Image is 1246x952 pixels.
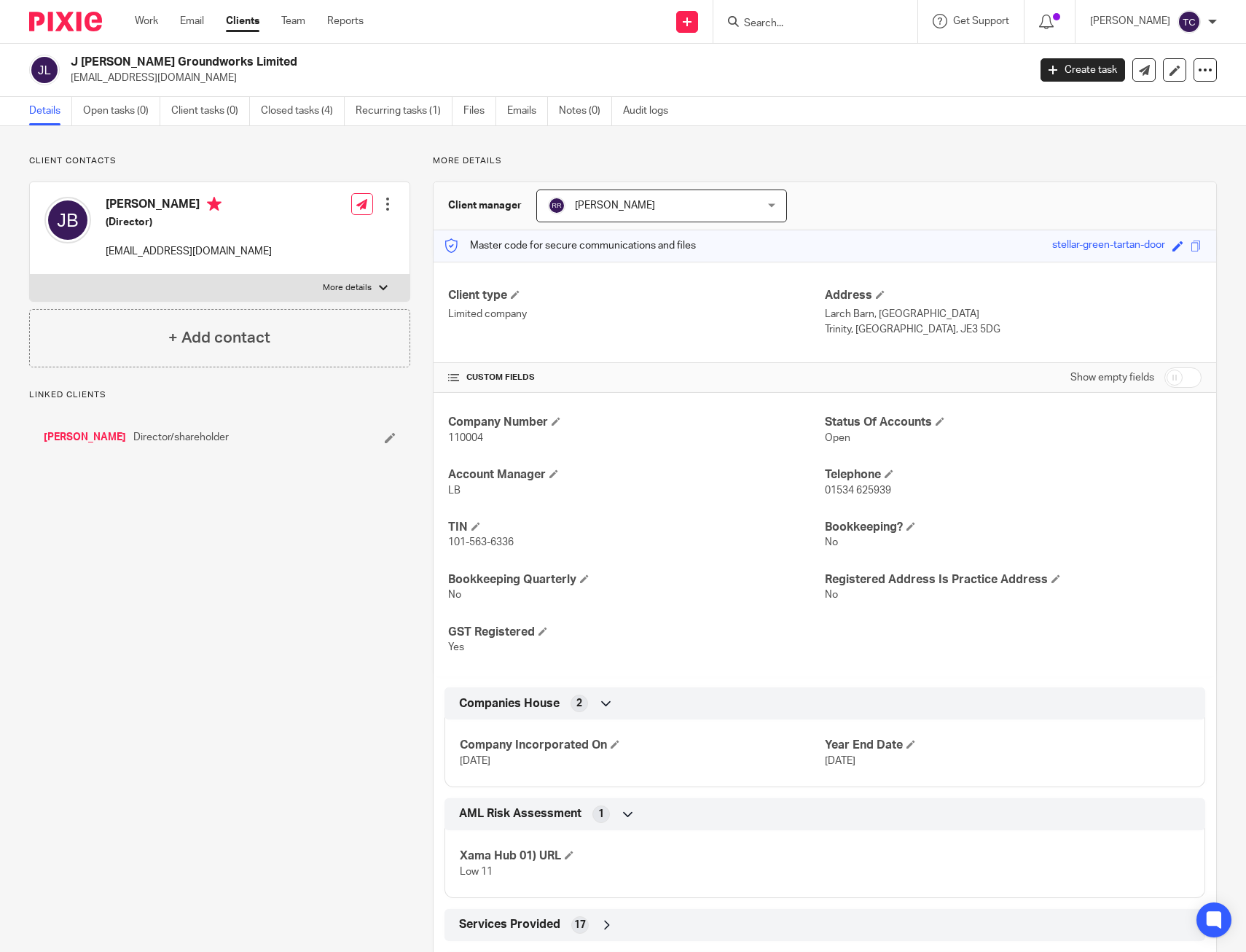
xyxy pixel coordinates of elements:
[29,97,72,125] a: Details
[460,756,490,766] span: [DATE]
[825,738,1190,753] h4: Year End Date
[168,327,270,349] h4: + Add contact
[448,372,825,383] h4: CUSTOM FIELDS
[207,197,222,211] i: Primary
[135,14,158,28] a: Work
[1090,14,1170,28] p: [PERSON_NAME]
[448,537,514,547] span: 101-563-6336
[448,572,825,588] h4: Bookkeeping Quarterly
[444,238,696,253] p: Master code for secure communications and files
[463,97,496,125] a: Files
[460,848,825,864] h4: Xama Hub 01) URL
[226,14,259,28] a: Clients
[106,197,272,215] h4: [PERSON_NAME]
[1052,238,1165,254] div: stellar-green-tartan-door
[448,590,461,600] span: No
[448,625,825,640] h4: GST Registered
[576,696,582,711] span: 2
[83,97,160,125] a: Open tasks (0)
[106,215,272,230] h5: (Director)
[507,97,548,125] a: Emails
[623,97,679,125] a: Audit logs
[133,430,229,445] span: Director/shareholder
[459,917,560,932] span: Services Provided
[548,197,565,214] img: svg%3E
[575,200,655,211] span: [PERSON_NAME]
[261,97,345,125] a: Closed tasks (4)
[448,288,825,303] h4: Client type
[448,198,522,213] h3: Client manager
[598,807,604,822] span: 1
[1070,370,1154,385] label: Show empty fields
[953,16,1009,26] span: Get Support
[171,97,250,125] a: Client tasks (0)
[825,485,891,496] span: 01534 625939
[1178,10,1201,34] img: svg%3E
[825,467,1202,483] h4: Telephone
[448,520,825,535] h4: TIN
[29,55,60,85] img: svg%3E
[71,71,1019,85] p: [EMAIL_ADDRESS][DOMAIN_NAME]
[460,867,493,877] span: Low 11
[825,322,1202,337] p: Trinity, [GEOGRAPHIC_DATA], JE3 5DG
[825,590,838,600] span: No
[356,97,452,125] a: Recurring tasks (1)
[180,14,204,28] a: Email
[448,485,461,496] span: LB
[327,14,364,28] a: Reports
[448,467,825,483] h4: Account Manager
[1041,58,1125,82] a: Create task
[825,756,855,766] span: [DATE]
[71,55,829,70] h2: J [PERSON_NAME] Groundworks Limited
[825,307,1202,321] p: Larch Barn, [GEOGRAPHIC_DATA]
[574,918,586,932] span: 17
[29,12,102,31] img: Pixie
[29,155,410,167] p: Client contacts
[433,155,1217,167] p: More details
[448,307,825,321] p: Limited company
[825,537,838,547] span: No
[459,806,581,822] span: AML Risk Assessment
[825,572,1202,588] h4: Registered Address Is Practice Address
[825,415,1202,430] h4: Status Of Accounts
[448,433,483,443] span: 110004
[44,430,126,445] a: [PERSON_NAME]
[825,433,850,443] span: Open
[459,696,560,711] span: Companies House
[448,642,464,652] span: Yes
[559,97,612,125] a: Notes (0)
[742,17,874,31] input: Search
[106,244,272,259] p: [EMAIL_ADDRESS][DOMAIN_NAME]
[281,14,305,28] a: Team
[29,389,410,401] p: Linked clients
[323,282,372,294] p: More details
[460,738,825,753] h4: Company Incorporated On
[825,288,1202,303] h4: Address
[448,415,825,430] h4: Company Number
[825,520,1202,535] h4: Bookkeeping?
[44,197,91,243] img: svg%3E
